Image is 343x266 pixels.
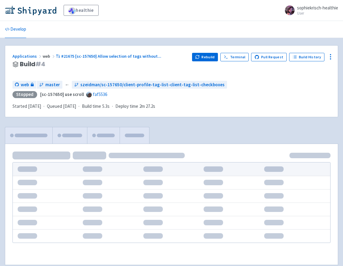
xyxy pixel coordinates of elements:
span: 2m 27.2s [139,103,155,110]
small: User [297,11,338,15]
span: web [21,81,29,88]
a: sophiekrisch-healthie User [281,5,338,15]
span: sophiekrisch-healthie [297,5,338,11]
span: Started [12,103,41,109]
span: Build time [82,103,101,110]
time: [DATE] [28,103,41,109]
span: Queued [47,103,76,109]
span: web [43,53,56,59]
a: Terminal [220,53,249,61]
a: healthie [64,5,99,16]
a: Applications [12,53,43,59]
time: [DATE] [63,103,76,109]
button: Rebuild [192,53,218,61]
span: master [45,81,60,88]
span: Build [20,61,45,68]
span: # 4 [35,60,45,68]
strong: [sc-157650] use scroll [40,91,84,97]
span: ← [65,81,69,88]
span: #21675 [sc-157650] Allow selection of tags without ... [61,53,161,59]
a: Build History [289,53,324,61]
a: #21675 [sc-157650] Allow selection of tags without... [56,53,162,59]
a: Develop [5,21,26,38]
a: szeidman/sc-157650/client-profile-tag-list-client-tag-list-checkboxes [72,81,227,89]
div: · · · [12,103,159,110]
a: web [12,81,36,89]
span: szeidman/sc-157650/client-profile-tag-list-client-tag-list-checkboxes [80,81,225,88]
a: Pull Request [251,53,287,61]
img: Shipyard logo [5,5,56,15]
span: Deploy time [115,103,138,110]
a: faf5536 [93,91,107,97]
span: 5.3s [102,103,110,110]
a: master [37,81,62,89]
div: Stopped [12,91,37,98]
